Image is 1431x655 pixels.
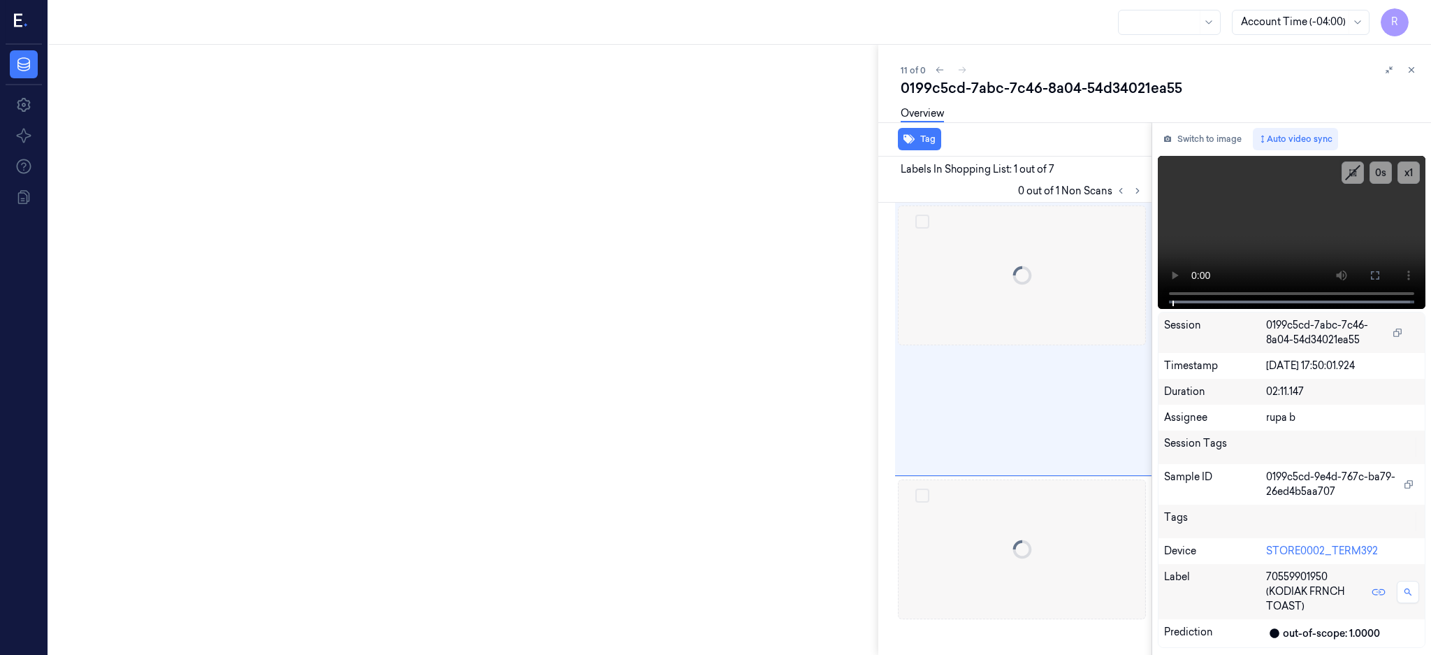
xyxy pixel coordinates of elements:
[1370,161,1392,184] button: 0s
[1164,410,1266,425] div: Assignee
[1158,128,1247,150] button: Switch to image
[1266,359,1419,373] div: [DATE] 17:50:01.924
[1164,470,1266,499] div: Sample ID
[901,64,926,76] span: 11 of 0
[1164,625,1266,642] div: Prediction
[1164,544,1266,559] div: Device
[1164,510,1266,533] div: Tags
[1266,384,1419,399] div: 02:11.147
[1253,128,1338,150] button: Auto video sync
[1283,626,1380,641] div: out-of-scope: 1.0000
[901,78,1420,98] div: 0199c5cd-7abc-7c46-8a04-54d34021ea55
[1266,318,1384,347] span: 0199c5cd-7abc-7c46-8a04-54d34021ea55
[1266,570,1360,614] span: 70559901950 (KODIAK FRNCH TOAST)
[1018,182,1146,199] span: 0 out of 1 Non Scans
[1266,410,1419,425] div: rupa b
[901,106,944,122] a: Overview
[1164,384,1266,399] div: Duration
[1164,318,1266,347] div: Session
[898,128,941,150] button: Tag
[1164,570,1266,614] div: Label
[915,215,929,229] button: Select row
[1164,436,1266,459] div: Session Tags
[1164,359,1266,373] div: Timestamp
[1266,544,1419,559] div: STORE0002_TERM392
[915,489,929,503] button: Select row
[1397,161,1420,184] button: x1
[1266,470,1395,499] span: 0199c5cd-9e4d-767c-ba79-26ed4b5aa707
[901,162,1054,177] span: Labels In Shopping List: 1 out of 7
[1381,8,1409,36] button: R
